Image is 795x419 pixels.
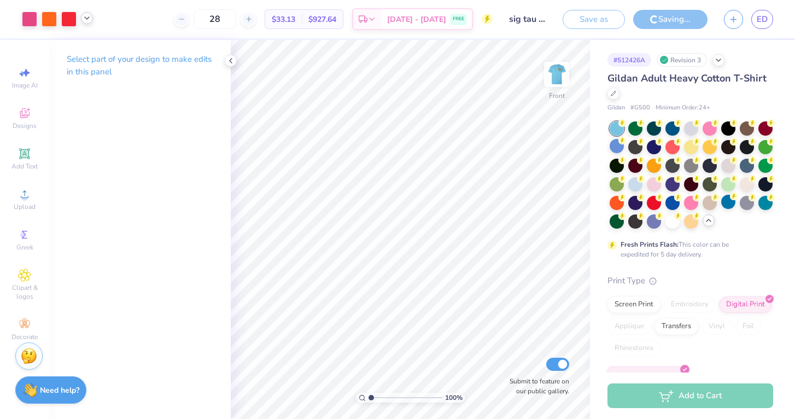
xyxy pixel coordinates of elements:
[607,275,773,287] div: Print Type
[656,103,710,113] span: Minimum Order: 24 +
[445,393,463,403] span: 100 %
[607,53,651,67] div: # 512426A
[453,15,464,23] span: FREE
[757,13,768,26] span: ED
[387,14,446,25] span: [DATE] - [DATE]
[67,53,213,78] p: Select part of your design to make edits in this panel
[14,202,36,211] span: Upload
[12,81,38,90] span: Image AI
[657,53,707,67] div: Revision 3
[630,103,650,113] span: # G500
[621,240,755,259] div: This color can be expedited for 5 day delivery.
[5,283,44,301] span: Clipart & logos
[194,9,236,29] input: – –
[504,376,569,396] label: Submit to feature on our public gallery.
[735,318,761,335] div: Foil
[546,63,568,85] img: Front
[16,243,33,252] span: Greek
[751,10,773,29] a: ED
[607,296,660,313] div: Screen Print
[607,103,625,113] span: Gildan
[664,296,716,313] div: Embroidery
[308,14,336,25] span: $927.64
[719,296,772,313] div: Digital Print
[702,318,732,335] div: Vinyl
[549,91,565,101] div: Front
[13,121,37,130] span: Designs
[11,162,38,171] span: Add Text
[40,385,79,395] strong: Need help?
[621,240,679,249] strong: Fresh Prints Flash:
[11,333,38,341] span: Decorate
[607,318,651,335] div: Applique
[501,8,554,30] input: Untitled Design
[272,14,295,25] span: $33.13
[607,340,660,357] div: Rhinestones
[654,318,698,335] div: Transfers
[612,371,641,383] span: Standard
[607,72,767,85] span: Gildan Adult Heavy Cotton T-Shirt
